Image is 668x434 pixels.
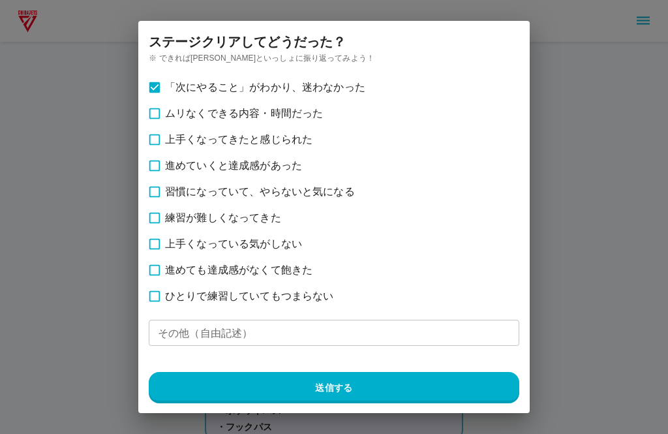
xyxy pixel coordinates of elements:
span: 「次にやること」がわかり、迷わなかった [165,80,365,95]
span: 上手くなってきたと感じられた [165,132,312,147]
span: 練習が難しくなってきた [165,210,281,226]
h2: ステージ クリアしてどうだった？ [133,21,530,63]
button: 送信する [149,372,519,403]
span: 進めていくと達成感があった [165,158,302,174]
span: 習慣になっていて、やらないと気になる [165,184,355,200]
span: 進めても達成感がなくて飽きた [165,262,312,278]
span: ひとりで練習していてもつまらない [165,288,333,304]
span: ムリなくできる内容・時間だった [165,106,323,121]
p: ※ できれば[PERSON_NAME]といっしょに振り返ってみよう！ [149,52,519,64]
span: 上手くなっている気がしない [165,236,302,252]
